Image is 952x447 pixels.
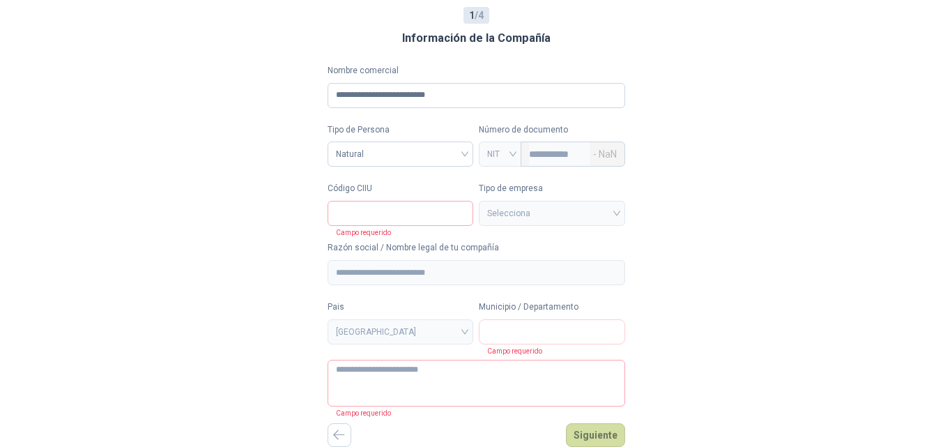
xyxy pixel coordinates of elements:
[336,321,466,342] span: COLOMBIA
[479,123,625,137] p: Número de documento
[328,123,474,137] label: Tipo de Persona
[593,142,617,166] span: - NaN
[566,423,625,447] button: Siguiente
[479,301,625,314] label: Municipio / Departamento
[336,144,466,165] span: Natural
[487,144,513,165] span: NIT
[328,182,474,195] label: Código CIIU
[479,344,542,357] p: Campo requerido
[328,241,625,255] label: Razón social / Nombre legal de tu compañía
[328,226,391,238] p: Campo requerido
[479,182,625,195] label: Tipo de empresa
[469,10,475,21] b: 1
[328,64,625,77] label: Nombre comercial
[328,407,391,419] p: Campo requerido
[402,29,551,47] h3: Información de la Compañía
[328,301,474,314] label: Pais
[469,8,484,23] span: / 4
